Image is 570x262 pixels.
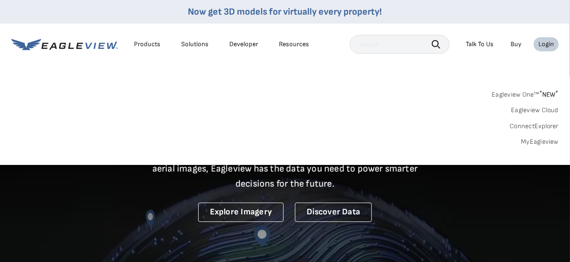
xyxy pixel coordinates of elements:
[510,122,559,131] a: ConnectExplorer
[492,88,559,98] a: Eagleview One™*NEW*
[511,106,559,115] a: Eagleview Cloud
[198,203,284,222] a: Explore Imagery
[229,40,258,49] a: Developer
[141,146,429,191] p: A new era starts here. Built on more than 3.5 billion high-resolution aerial images, Eagleview ha...
[134,40,160,49] div: Products
[295,203,372,222] a: Discover Data
[279,40,309,49] div: Resources
[188,6,382,17] a: Now get 3D models for virtually every property!
[466,40,494,49] div: Talk To Us
[521,138,559,146] a: MyEagleview
[350,35,450,54] input: Search
[538,40,554,49] div: Login
[181,40,209,49] div: Solutions
[511,40,521,49] a: Buy
[539,90,559,98] span: NEW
